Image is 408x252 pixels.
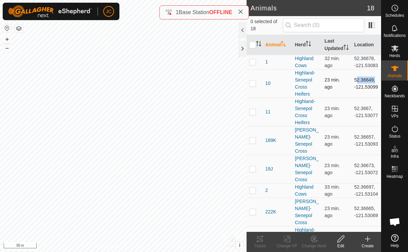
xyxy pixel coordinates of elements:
div: Highland Cows [295,184,319,198]
span: Oct 13, 2025 at 8:49 AM [325,56,340,68]
div: [PERSON_NAME]-Senepol Cross [295,127,319,155]
span: 1 [265,58,268,65]
span: Status [389,134,400,138]
td: 52.36665, -121.53069 [351,198,381,226]
button: – [3,44,11,52]
span: Oct 13, 2025 at 8:58 AM [325,163,340,175]
td: 52.36673, -121.53072 [351,155,381,183]
span: Oct 13, 2025 at 8:49 AM [325,184,340,197]
div: Edit [327,243,354,249]
div: Tracks [247,243,273,249]
p-sorticon: Activate to sort [306,42,311,47]
span: Neckbands [384,94,405,98]
th: Animal [263,35,292,55]
p-sorticon: Activate to sort [281,42,286,47]
span: 19J [265,165,273,172]
span: Heatmap [386,174,403,179]
h2: Animals [251,4,367,12]
input: Search (S) [283,18,364,32]
div: Change Herd [300,243,327,249]
div: Highland-Senepol Cross Heifers [295,69,319,98]
button: + [3,35,11,43]
span: 189K [265,137,276,144]
button: i [236,242,244,249]
span: 2 [265,187,268,194]
div: [PERSON_NAME]-Senepol Cross [295,198,319,226]
span: i [239,242,240,248]
span: 1 [176,9,179,15]
span: 11 [265,108,271,115]
div: Change VP [273,243,300,249]
span: 10 [265,80,271,87]
div: Open chat [385,212,405,232]
a: Help [381,232,408,250]
td: 52.36657, -121.53093 [351,126,381,155]
th: Last Updated [322,35,351,55]
td: 52.36649, -121.53099 [351,69,381,98]
span: Oct 13, 2025 at 8:58 AM [325,106,340,118]
span: 18 [367,3,374,13]
a: Privacy Policy [97,243,122,249]
span: Infra [391,154,399,158]
button: Reset Map [3,24,11,32]
div: Create [354,243,381,249]
div: [PERSON_NAME]-Senepol Cross [295,155,319,183]
span: Oct 13, 2025 at 8:59 AM [325,134,340,147]
td: 52.36678, -121.53083 [351,55,381,69]
button: Map Layers [15,24,23,33]
span: OFFLINE [209,9,232,15]
td: 52.36697, -121.53104 [351,183,381,198]
th: Location [351,35,381,55]
span: Base Station [179,9,209,15]
span: Schedules [385,13,404,17]
td: 52.3667, -121.53077 [351,98,381,126]
span: Oct 13, 2025 at 8:58 AM [325,206,340,218]
span: Animals [387,74,402,78]
span: Notifications [384,34,406,38]
span: 0 selected of 18 [251,18,283,32]
div: Highland-Senepol Cross Heifers [295,98,319,126]
div: Highland Cows [295,55,319,69]
span: VPs [391,114,398,118]
a: Contact Us [130,243,150,249]
span: Herds [389,54,400,58]
p-sorticon: Activate to sort [343,46,349,51]
span: Oct 13, 2025 at 8:58 AM [325,77,340,90]
span: 222K [265,208,276,215]
th: Herd [292,35,322,55]
p-sorticon: Activate to sort [256,42,261,47]
img: Gallagher Logo [8,5,92,17]
span: JC [106,8,111,15]
span: Help [391,244,399,248]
